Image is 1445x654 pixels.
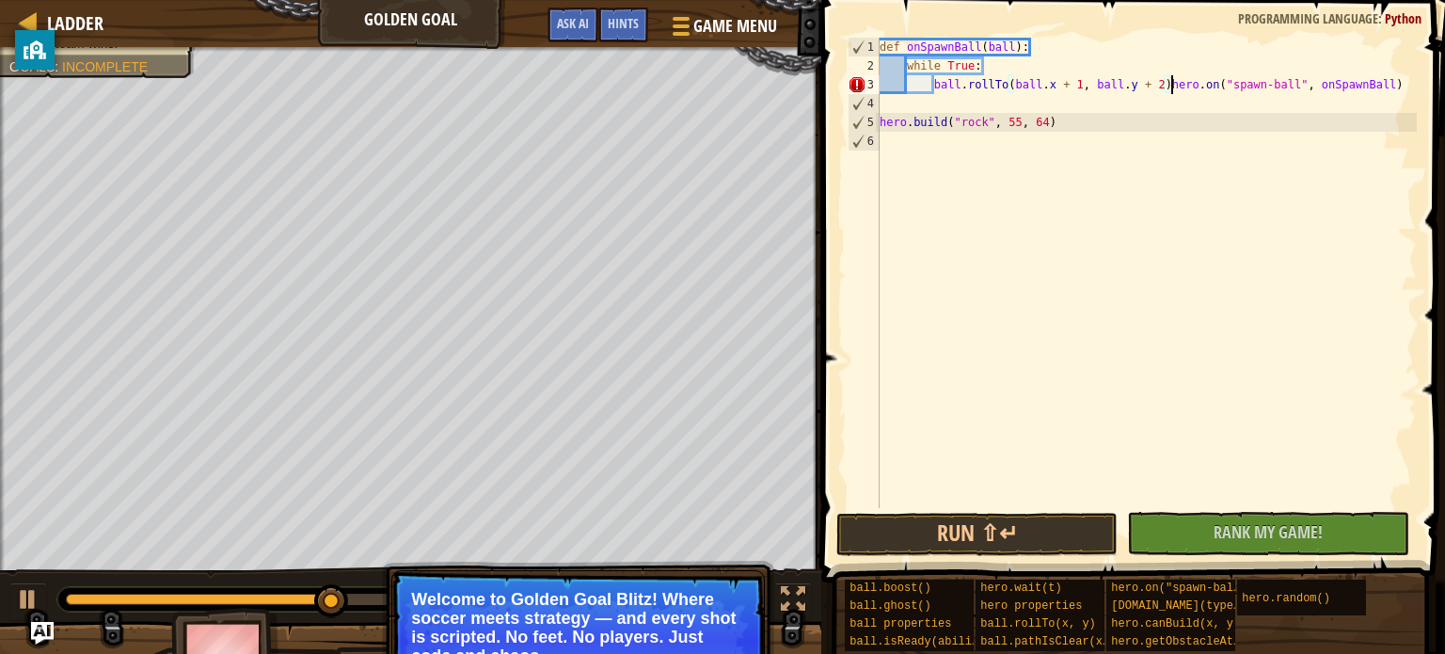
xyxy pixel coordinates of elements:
[980,582,1061,595] span: hero.wait(t)
[9,59,55,74] span: Goals
[849,94,880,113] div: 4
[848,56,880,75] div: 2
[38,10,103,36] a: Ladder
[693,14,777,39] span: Game Menu
[980,599,1082,613] span: hero properties
[1385,9,1421,27] span: Python
[9,582,47,621] button: Ctrl + P: Play
[548,8,598,42] button: Ask AI
[608,14,639,32] span: Hints
[836,513,1119,556] button: Run ⇧↵
[1238,9,1378,27] span: Programming language
[850,635,992,648] span: ball.isReady(ability)
[1111,582,1274,595] span: hero.on("spawn-ball", f)
[15,30,55,70] button: privacy banner
[849,113,880,132] div: 5
[31,622,54,645] button: Ask AI
[1111,617,1240,630] span: hero.canBuild(x, y)
[1127,512,1409,555] button: Rank My Game!
[849,132,880,151] div: 6
[980,617,1095,630] span: ball.rollTo(x, y)
[849,38,880,56] div: 1
[980,635,1129,648] span: ball.pathIsClear(x, y)
[850,599,930,613] span: ball.ghost()
[1111,599,1280,613] span: [DOMAIN_NAME](type, x, y)
[55,59,62,74] span: :
[658,8,788,52] button: Game Menu
[62,59,148,74] span: Incomplete
[774,582,812,621] button: Toggle fullscreen
[1214,520,1323,544] span: Rank My Game!
[850,582,930,595] span: ball.boost()
[1242,592,1330,605] span: hero.random()
[1378,9,1385,27] span: :
[1111,635,1274,648] span: hero.getObstacleAt(x, y)
[557,14,589,32] span: Ask AI
[848,75,880,94] div: 3
[850,617,951,630] span: ball properties
[47,10,103,36] span: Ladder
